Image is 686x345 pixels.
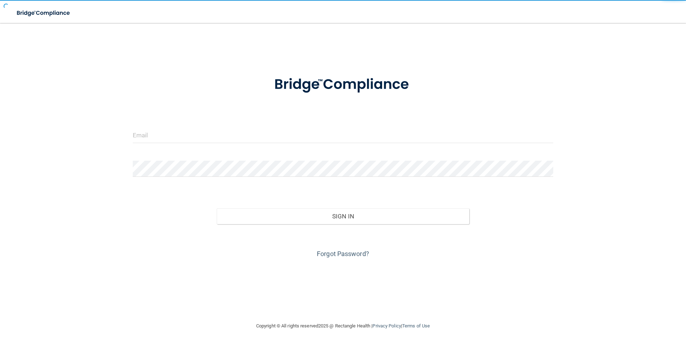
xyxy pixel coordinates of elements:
a: Forgot Password? [317,250,369,257]
a: Terms of Use [402,323,430,329]
img: bridge_compliance_login_screen.278c3ca4.svg [11,6,77,20]
button: Sign In [217,208,469,224]
a: Privacy Policy [372,323,401,329]
input: Email [133,127,554,143]
div: Copyright © All rights reserved 2025 @ Rectangle Health | | [212,315,474,337]
img: bridge_compliance_login_screen.278c3ca4.svg [259,66,427,103]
